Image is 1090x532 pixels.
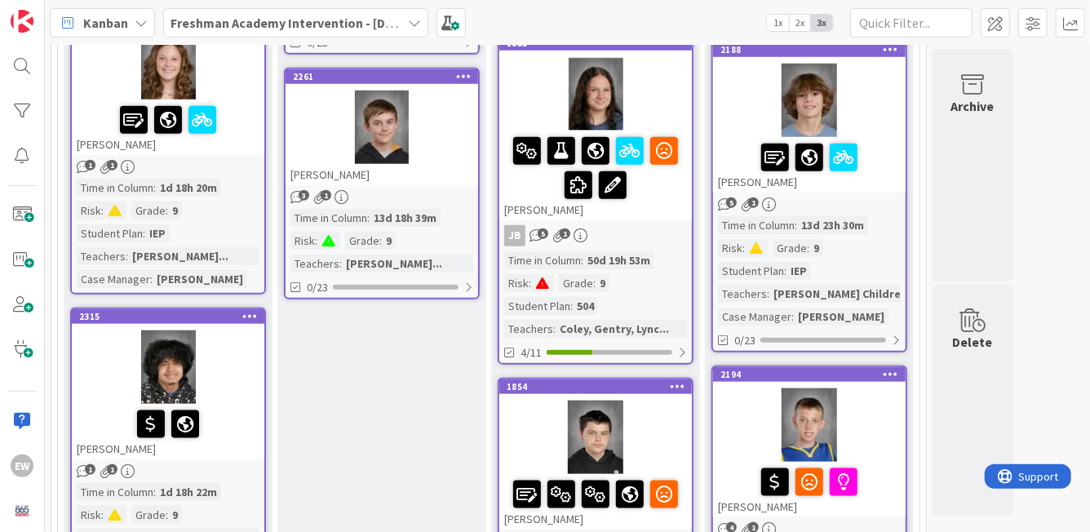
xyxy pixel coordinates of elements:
[382,232,396,250] div: 9
[499,131,692,220] div: [PERSON_NAME]
[559,274,593,292] div: Grade
[168,202,182,219] div: 9
[769,285,915,303] div: [PERSON_NAME] Childre...
[504,297,570,315] div: Student Plan
[77,270,150,288] div: Case Manager
[713,462,906,517] div: [PERSON_NAME]
[299,190,309,201] span: 3
[153,483,156,501] span: :
[767,15,789,31] span: 1x
[145,224,170,242] div: IEP
[734,332,755,349] span: 0/23
[339,255,342,273] span: :
[713,367,906,517] div: 2194[PERSON_NAME]
[718,308,791,326] div: Case Manager
[126,247,128,265] span: :
[593,274,596,292] span: :
[143,224,145,242] span: :
[342,255,446,273] div: [PERSON_NAME]...
[11,499,33,522] img: avatar
[171,15,454,31] b: Freshman Academy Intervention - [DATE]-[DATE]
[293,71,478,82] div: 2261
[72,309,264,324] div: 2315
[290,255,339,273] div: Teachers
[499,225,692,246] div: JB
[307,279,328,296] span: 0/23
[107,160,117,171] span: 1
[718,239,742,257] div: Risk
[718,216,795,234] div: Time in Column
[85,464,95,475] span: 1
[581,251,583,269] span: :
[499,474,692,530] div: [PERSON_NAME]
[726,197,737,208] span: 5
[367,209,370,227] span: :
[504,274,529,292] div: Risk
[784,262,786,280] span: :
[83,13,128,33] span: Kanban
[596,274,609,292] div: 9
[951,96,995,116] div: Archive
[77,247,126,265] div: Teachers
[72,309,264,459] div: 2315[PERSON_NAME]
[720,369,906,380] div: 2194
[156,483,221,501] div: 1d 18h 22m
[718,262,784,280] div: Student Plan
[370,209,441,227] div: 13d 18h 39m
[499,379,692,530] div: 1854[PERSON_NAME]
[79,311,264,322] div: 2315
[811,15,833,31] span: 3x
[713,137,906,193] div: [PERSON_NAME]
[131,506,166,524] div: Grade
[529,274,531,292] span: :
[742,239,745,257] span: :
[538,228,548,239] span: 5
[77,506,101,524] div: Risk
[953,332,993,352] div: Delete
[556,320,673,338] div: Coley, Gentry, Lync...
[286,164,478,185] div: [PERSON_NAME]
[153,270,247,288] div: [PERSON_NAME]
[809,239,823,257] div: 9
[789,15,811,31] span: 2x
[379,232,382,250] span: :
[499,36,692,220] div: 1833[PERSON_NAME]
[290,209,367,227] div: Time in Column
[11,10,33,33] img: Visit kanbanzone.com
[166,506,168,524] span: :
[11,454,33,477] div: EW
[72,404,264,459] div: [PERSON_NAME]
[321,190,331,201] span: 1
[77,179,153,197] div: Time in Column
[767,285,769,303] span: :
[128,247,233,265] div: [PERSON_NAME]...
[570,297,573,315] span: :
[34,2,74,22] span: Support
[504,251,581,269] div: Time in Column
[773,239,807,257] div: Grade
[156,179,221,197] div: 1d 18h 20m
[504,320,553,338] div: Teachers
[286,69,478,185] div: 2261[PERSON_NAME]
[553,320,556,338] span: :
[560,228,570,239] span: 1
[168,506,182,524] div: 9
[521,344,542,361] span: 4/11
[72,5,264,155] div: [PERSON_NAME]
[72,100,264,155] div: [PERSON_NAME]
[713,367,906,382] div: 2194
[101,506,104,524] span: :
[786,262,811,280] div: IEP
[77,224,143,242] div: Student Plan
[286,69,478,84] div: 2261
[166,202,168,219] span: :
[748,197,759,208] span: 1
[85,160,95,171] span: 1
[77,483,153,501] div: Time in Column
[718,285,767,303] div: Teachers
[713,42,906,57] div: 2188
[345,232,379,250] div: Grade
[153,179,156,197] span: :
[101,202,104,219] span: :
[807,239,809,257] span: :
